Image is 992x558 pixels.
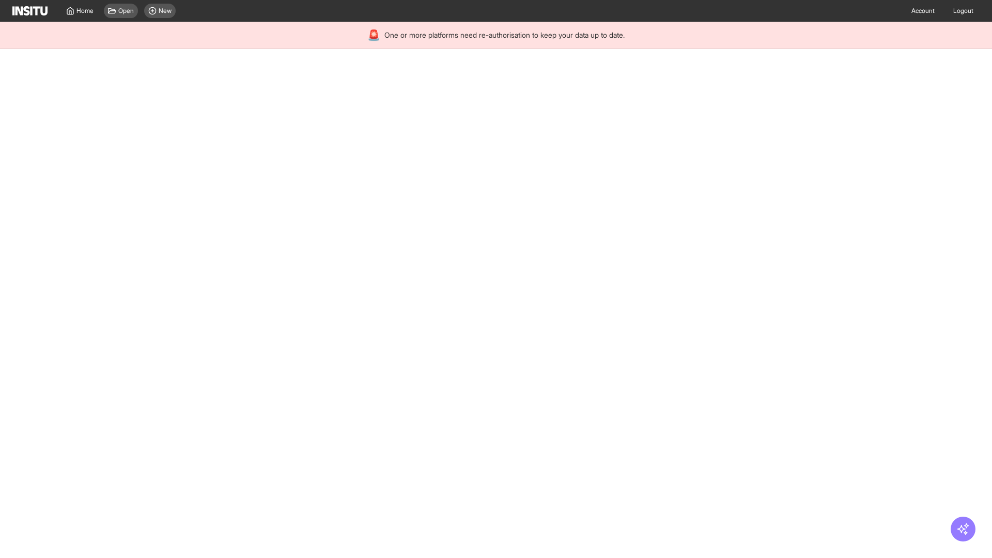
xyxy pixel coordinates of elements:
[367,28,380,42] div: 🚨
[384,30,625,40] span: One or more platforms need re-authorisation to keep your data up to date.
[159,7,172,15] span: New
[76,7,94,15] span: Home
[12,6,48,16] img: Logo
[118,7,134,15] span: Open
